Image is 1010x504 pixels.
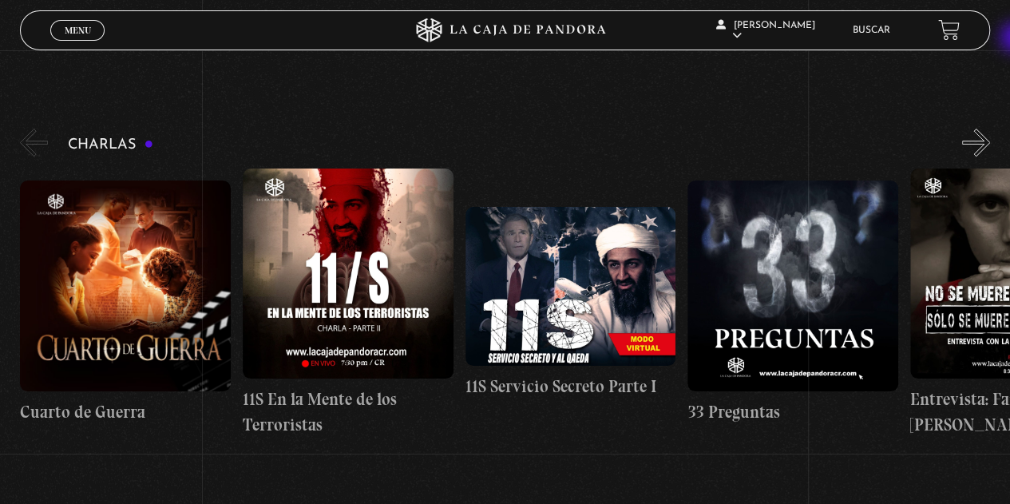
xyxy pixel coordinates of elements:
[68,137,153,153] h3: Charlas
[962,129,990,157] button: Next
[20,129,48,157] button: Previous
[938,19,960,41] a: View your shopping cart
[59,38,97,50] span: Cerrar
[65,26,91,35] span: Menu
[687,169,898,438] a: 33 Preguntas
[465,374,676,399] h4: 11S Servicio Secreto Parte I
[853,26,890,35] a: Buscar
[687,399,898,425] h4: 33 Preguntas
[243,169,454,438] a: 11S En la Mente de los Terroristas
[20,169,231,438] a: Cuarto de Guerra
[716,21,815,41] span: [PERSON_NAME]
[243,387,454,437] h4: 11S En la Mente de los Terroristas
[20,399,231,425] h4: Cuarto de Guerra
[465,169,676,438] a: 11S Servicio Secreto Parte I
